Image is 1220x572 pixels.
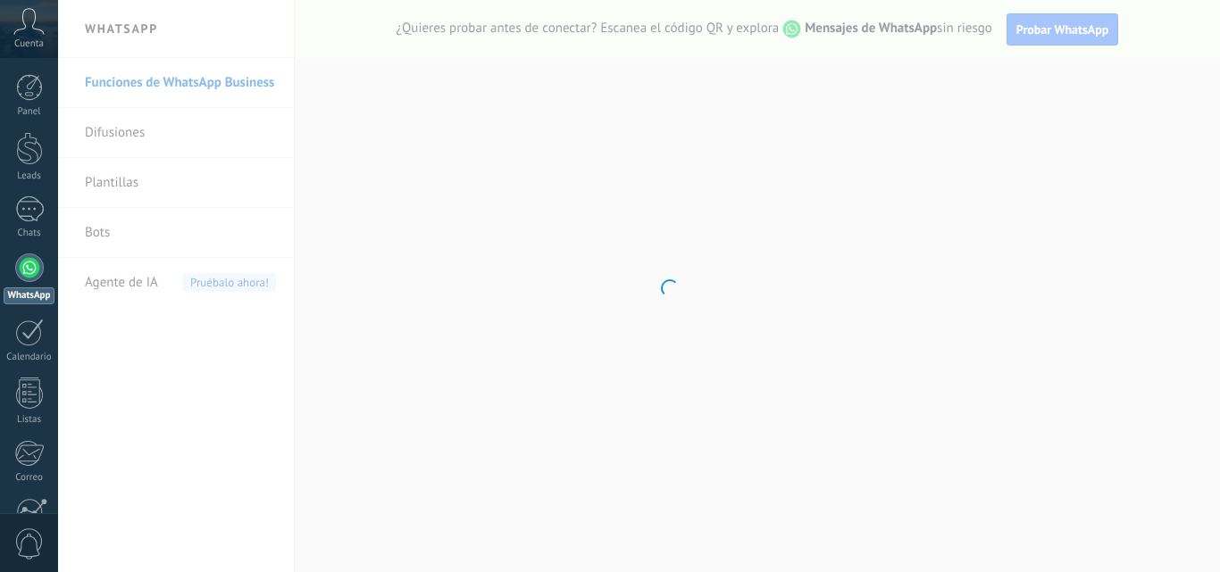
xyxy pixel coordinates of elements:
div: Panel [4,106,55,118]
div: Correo [4,472,55,484]
div: Listas [4,414,55,426]
div: Leads [4,170,55,182]
div: Calendario [4,352,55,363]
div: Chats [4,228,55,239]
span: Cuenta [14,38,44,50]
div: WhatsApp [4,287,54,304]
